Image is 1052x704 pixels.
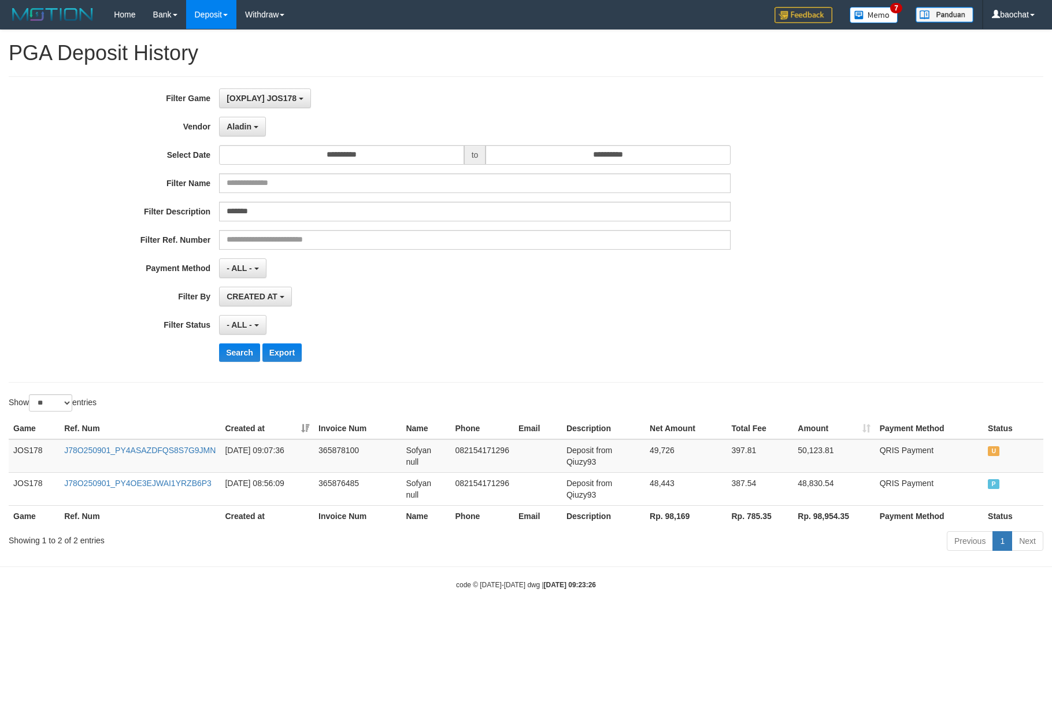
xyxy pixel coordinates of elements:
a: J78O250901_PY4OE3EJWAI1YRZB6P3 [64,479,212,488]
td: Deposit from Qiuzy93 [562,472,645,505]
th: Status [983,418,1043,439]
button: Search [219,343,260,362]
button: - ALL - [219,315,266,335]
th: Description [562,505,645,527]
img: MOTION_logo.png [9,6,97,23]
th: Rp. 98,169 [645,505,727,527]
td: 50,123.81 [793,439,875,473]
span: - ALL - [227,320,252,329]
label: Show entries [9,394,97,412]
span: to [464,145,486,165]
td: 397.81 [727,439,793,473]
th: Created at: activate to sort column ascending [220,418,314,439]
td: JOS178 [9,472,60,505]
img: panduan.png [916,7,973,23]
th: Invoice Num [314,505,401,527]
th: Amount: activate to sort column ascending [793,418,875,439]
button: - ALL - [219,258,266,278]
td: 48,830.54 [793,472,875,505]
span: Aladin [227,122,251,131]
td: JOS178 [9,439,60,473]
td: [DATE] 08:56:09 [220,472,314,505]
h1: PGA Deposit History [9,42,1043,65]
button: CREATED AT [219,287,292,306]
td: 387.54 [727,472,793,505]
td: 48,443 [645,472,727,505]
th: Created at [220,505,314,527]
button: [OXPLAY] JOS178 [219,88,311,108]
a: 1 [992,531,1012,551]
span: CREATED AT [227,292,277,301]
span: - ALL - [227,264,252,273]
td: 082154171296 [451,472,514,505]
th: Net Amount [645,418,727,439]
strong: [DATE] 09:23:26 [544,581,596,589]
td: 49,726 [645,439,727,473]
small: code © [DATE]-[DATE] dwg | [456,581,596,589]
th: Payment Method [875,505,983,527]
span: PAID [988,479,999,489]
div: Showing 1 to 2 of 2 entries [9,530,429,546]
td: Deposit from Qiuzy93 [562,439,645,473]
a: J78O250901_PY4ASAZDFQS8S7G9JMN [64,446,216,455]
th: Ref. Num [60,505,220,527]
th: Phone [451,505,514,527]
a: Previous [947,531,993,551]
td: Sofyan null [401,472,450,505]
img: Feedback.jpg [775,7,832,23]
th: Description [562,418,645,439]
button: Export [262,343,302,362]
td: 082154171296 [451,439,514,473]
th: Rp. 785.35 [727,505,793,527]
th: Email [514,505,562,527]
th: Game [9,505,60,527]
td: QRIS Payment [875,472,983,505]
button: Aladin [219,117,266,136]
th: Status [983,505,1043,527]
th: Total Fee [727,418,793,439]
th: Name [401,505,450,527]
th: Payment Method [875,418,983,439]
td: Sofyan null [401,439,450,473]
th: Rp. 98,954.35 [793,505,875,527]
td: QRIS Payment [875,439,983,473]
span: UNPAID [988,446,999,456]
th: Invoice Num [314,418,401,439]
td: 365876485 [314,472,401,505]
td: 365878100 [314,439,401,473]
td: [DATE] 09:07:36 [220,439,314,473]
span: [OXPLAY] JOS178 [227,94,297,103]
th: Email [514,418,562,439]
a: Next [1012,531,1043,551]
th: Ref. Num [60,418,220,439]
span: 7 [890,3,902,13]
th: Name [401,418,450,439]
th: Game [9,418,60,439]
th: Phone [451,418,514,439]
select: Showentries [29,394,72,412]
img: Button%20Memo.svg [850,7,898,23]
